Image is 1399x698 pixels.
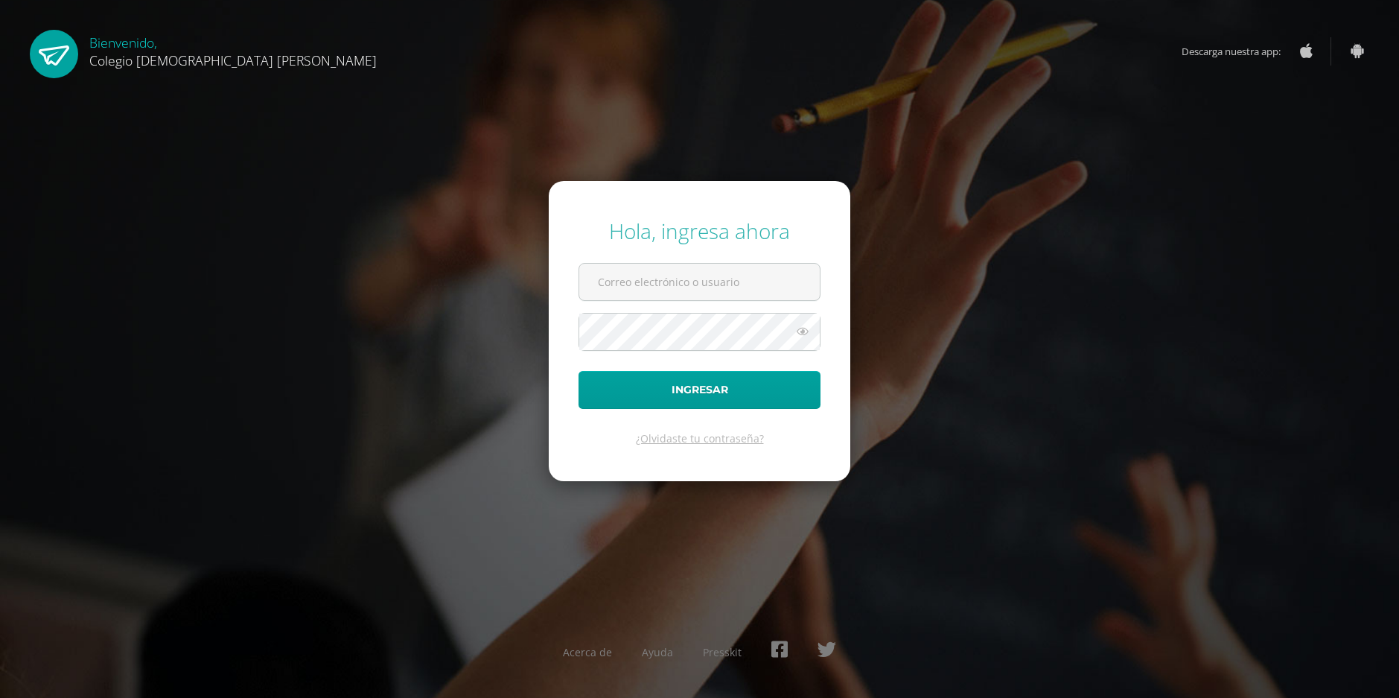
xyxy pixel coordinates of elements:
[579,264,820,300] input: Correo electrónico o usuario
[89,51,377,69] span: Colegio [DEMOGRAPHIC_DATA] [PERSON_NAME]
[642,645,673,659] a: Ayuda
[563,645,612,659] a: Acerca de
[89,30,377,69] div: Bienvenido,
[579,371,820,409] button: Ingresar
[1182,37,1296,66] span: Descarga nuestra app:
[703,645,742,659] a: Presskit
[636,431,764,445] a: ¿Olvidaste tu contraseña?
[579,217,820,245] div: Hola, ingresa ahora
